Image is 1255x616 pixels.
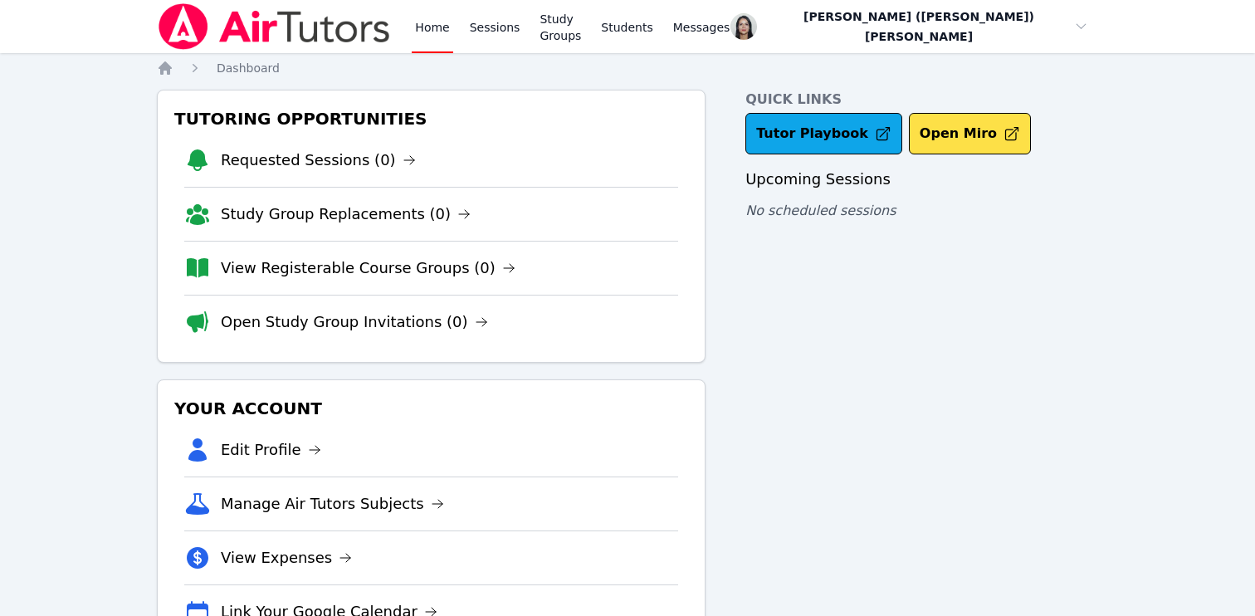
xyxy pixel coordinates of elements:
a: Requested Sessions (0) [221,149,416,172]
h3: Tutoring Opportunities [171,104,691,134]
a: Dashboard [217,60,280,76]
a: View Registerable Course Groups (0) [221,257,515,280]
h3: Your Account [171,394,691,423]
a: View Expenses [221,546,352,570]
span: Messages [673,19,730,36]
img: Air Tutors [157,3,392,50]
button: Open Miro [909,113,1031,154]
a: Tutor Playbook [745,113,902,154]
a: Study Group Replacements (0) [221,203,471,226]
span: Dashboard [217,61,280,75]
a: Manage Air Tutors Subjects [221,492,444,516]
a: Edit Profile [221,438,321,462]
nav: Breadcrumb [157,60,1098,76]
h4: Quick Links [745,90,1098,110]
a: Open Study Group Invitations (0) [221,310,488,334]
span: No scheduled sessions [745,203,896,218]
h3: Upcoming Sessions [745,168,1098,191]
